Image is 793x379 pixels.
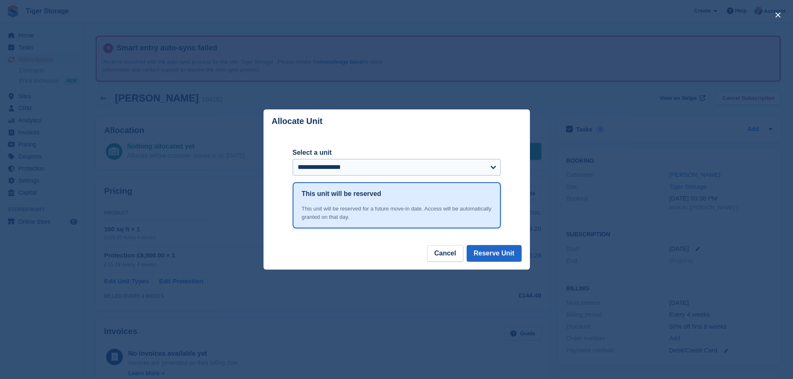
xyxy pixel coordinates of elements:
[771,8,785,22] button: close
[302,205,492,221] div: This unit will be reserved for a future move-in date. Access will be automatically granted on tha...
[427,245,463,262] button: Cancel
[467,245,522,262] button: Reserve Unit
[302,189,381,199] h1: This unit will be reserved
[272,116,323,126] p: Allocate Unit
[293,148,501,158] label: Select a unit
